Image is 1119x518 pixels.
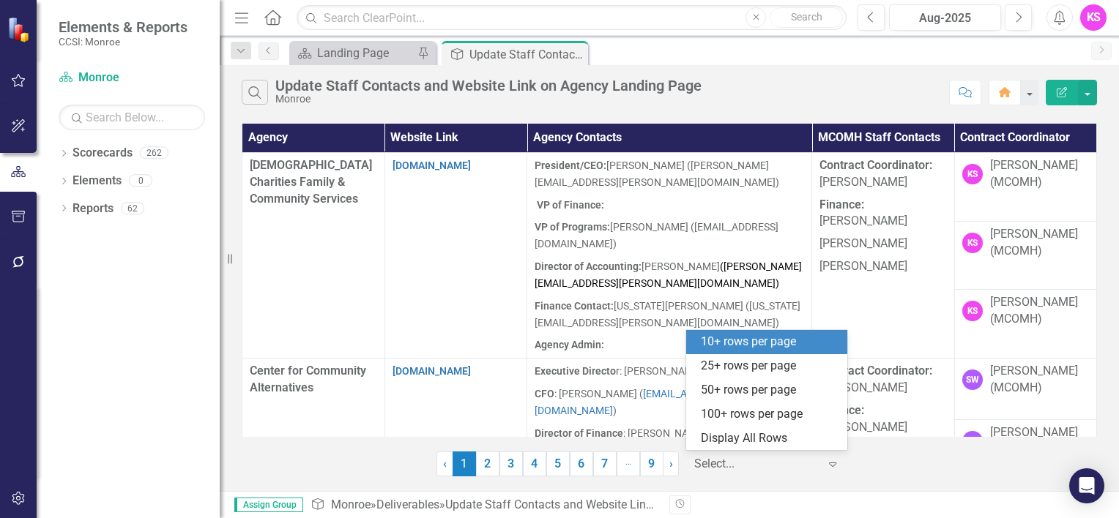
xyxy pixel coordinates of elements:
strong: Contract Coordinator: [819,364,932,378]
button: KS [1080,4,1107,31]
div: SW [962,431,983,451]
strong: Director of Finance [535,427,623,439]
button: Search [770,7,843,28]
span: : [PERSON_NAME] ( ) [535,388,727,416]
div: Update Staff Contacts and Website Link on Agency Landing Page [275,78,702,94]
span: [DEMOGRAPHIC_DATA] Charities Family & Community Services [250,158,372,206]
div: KS [962,164,983,184]
div: 25+ rows per page [701,358,839,375]
a: [PERSON_NAME][EMAIL_ADDRESS][PERSON_NAME][DOMAIN_NAME] [535,260,802,289]
a: [DOMAIN_NAME] [393,365,471,377]
p: [PERSON_NAME] [819,255,947,275]
span: [PERSON_NAME] [535,260,802,289]
span: › [669,457,673,470]
td: Double-Click to Edit [954,290,1097,359]
div: SW [962,369,983,390]
div: [PERSON_NAME] (MCOMH) [990,363,1090,397]
div: Open Intercom Messenger [1069,468,1104,503]
span: Search [791,11,822,23]
a: 4 [523,451,546,476]
span: r: [PERSON_NAME], Esq [535,365,724,377]
a: Landing Page [293,44,414,62]
div: Display All Rows [701,430,839,447]
strong: VP of Finance: [537,199,604,211]
div: 62 [121,202,144,214]
td: Double-Click to Edit [954,152,1097,221]
div: 10+ rows per page [701,334,839,350]
td: Double-Click to Edit [954,419,1097,481]
small: CCSI: Monroe [59,36,187,48]
strong: Contract Coordinator: [819,158,932,172]
span: ‹ [443,457,447,470]
div: [PERSON_NAME] (MCOMH) [990,157,1090,191]
a: Monroe [331,498,371,511]
p: [PERSON_NAME] [819,157,947,194]
div: 50+ rows per page [701,382,839,399]
div: Landing Page [317,44,414,62]
a: 6 [570,451,593,476]
div: [PERSON_NAME] (MCOMH) [990,424,1090,458]
p: [PERSON_NAME] [819,194,947,233]
div: » » [311,497,658,514]
strong: Finance: [819,198,864,211]
strong: President/CEO: [535,159,606,171]
div: Monroe [275,94,702,105]
div: 0 [129,175,152,187]
span: Center for Community Alternatives [250,364,366,394]
a: [EMAIL_ADDRESS][DOMAIN_NAME] [535,388,727,416]
a: Elements [73,173,122,189]
a: Deliverables [376,498,439,511]
img: ClearPoint Strategy [7,17,33,42]
span: Elements & Reports [59,18,187,36]
a: 7 [593,451,617,476]
div: Update Staff Contacts and Website Link on Agency Landing Page [445,498,784,511]
div: 262 [140,147,168,159]
input: Search ClearPoint... [297,5,847,31]
strong: Director of Accounting: [535,260,642,272]
input: Search Below... [59,105,205,130]
div: [PERSON_NAME] (MCOMH) [990,226,1090,260]
span: : [PERSON_NAME] ( ) [535,427,796,456]
a: 9 [640,451,663,476]
div: Update Staff Contacts and Website Link on Agency Landing Page [469,45,584,64]
a: [DOMAIN_NAME] [393,159,471,171]
div: 100+ rows per page [701,406,839,423]
td: Double-Click to Edit [954,359,1097,420]
div: Aug-2025 [894,10,996,27]
p: [PERSON_NAME] [819,233,947,255]
a: Scorecards [73,145,133,162]
span: ( ) [535,260,802,289]
strong: CFO [535,388,554,399]
button: Aug-2025 [889,4,1001,31]
a: Monroe [59,70,205,86]
td: Double-Click to Edit [384,152,527,358]
span: [PERSON_NAME] ([PERSON_NAME][EMAIL_ADDRESS][PERSON_NAME][DOMAIN_NAME]) [535,159,779,188]
div: [PERSON_NAME] (MCOMH) [990,294,1090,328]
strong: VP of Programs: [535,221,610,233]
div: KS [962,233,983,253]
strong: Executive Directo [535,365,616,377]
a: 2 [476,451,499,476]
a: 3 [499,451,523,476]
span: [PERSON_NAME] [819,364,932,394]
div: KS [962,301,983,321]
span: [US_STATE][PERSON_NAME] ([US_STATE][EMAIL_ADDRESS][PERSON_NAME][DOMAIN_NAME]) [535,300,800,329]
strong: Finance Contact: [535,300,614,312]
td: Double-Click to Edit [527,152,812,358]
td: Double-Click to Edit [954,221,1097,290]
span: Assign Group [234,498,303,512]
td: Double-Click to Edit [812,152,955,358]
span: 1 [453,451,476,476]
strong: Agency Admin: [535,339,604,350]
span: [PERSON_NAME] ([EMAIL_ADDRESS][DOMAIN_NAME]) [535,221,778,249]
a: 5 [546,451,570,476]
a: Reports [73,200,114,217]
p: [PERSON_NAME] [819,399,947,439]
